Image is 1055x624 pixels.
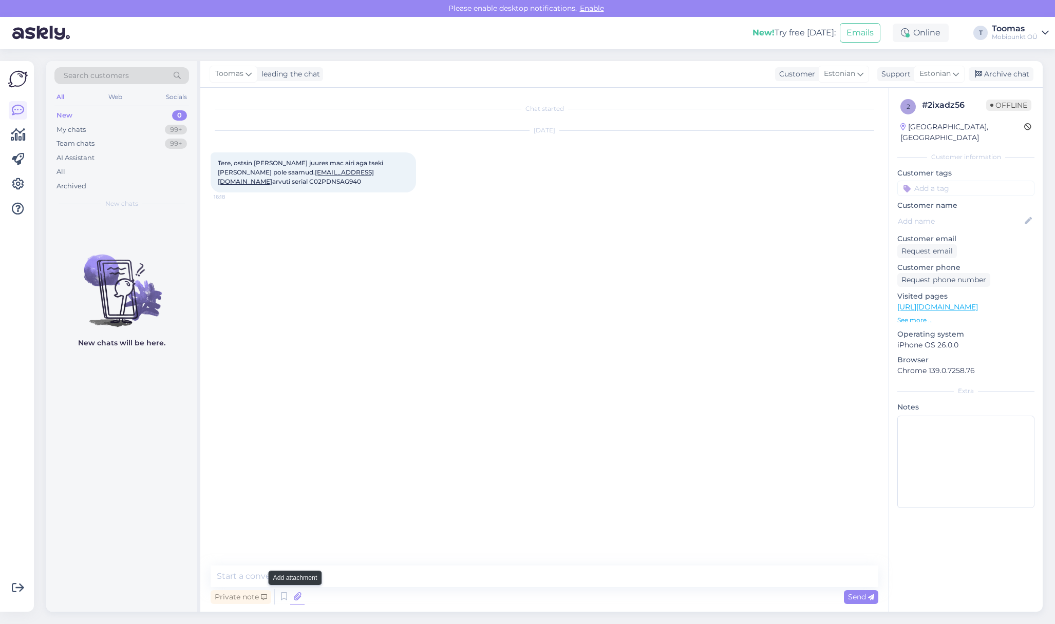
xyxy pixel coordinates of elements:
[897,402,1034,413] p: Notes
[273,573,317,582] small: Add attachment
[986,100,1031,111] span: Offline
[56,167,65,177] div: All
[898,216,1023,227] input: Add name
[973,26,988,40] div: T
[840,23,880,43] button: Emails
[56,110,72,121] div: New
[897,340,1034,350] p: iPhone OS 26.0.0
[969,67,1033,81] div: Archive chat
[897,386,1034,396] div: Extra
[897,168,1034,179] p: Customer tags
[877,69,911,80] div: Support
[46,236,197,328] img: No chats
[56,153,95,163] div: AI Assistant
[105,199,138,208] span: New chats
[992,25,1049,41] a: ToomasMobipunkt OÜ
[897,355,1034,365] p: Browser
[165,139,187,149] div: 99+
[211,126,878,135] div: [DATE]
[215,68,243,80] span: Toomas
[897,302,978,311] a: [URL][DOMAIN_NAME]
[214,193,252,201] span: 16:18
[257,69,320,80] div: leading the chat
[907,103,910,110] span: 2
[106,90,124,104] div: Web
[8,69,28,89] img: Askly Logo
[164,90,189,104] div: Socials
[897,152,1034,162] div: Customer information
[218,159,385,185] span: Tere, ostsin [PERSON_NAME] juures mac airi aga tseki [PERSON_NAME] pole saamud. arvuti serial C02...
[897,262,1034,273] p: Customer phone
[897,200,1034,211] p: Customer name
[922,99,986,111] div: # 2ixadz56
[893,24,949,42] div: Online
[172,110,187,121] div: 0
[897,365,1034,376] p: Chrome 139.0.7258.76
[64,70,129,81] span: Search customers
[897,244,957,258] div: Request email
[992,25,1038,33] div: Toomas
[897,273,990,287] div: Request phone number
[824,68,855,80] span: Estonian
[752,27,836,39] div: Try free [DATE]:
[211,104,878,113] div: Chat started
[56,139,95,149] div: Team chats
[752,28,775,37] b: New!
[919,68,951,80] span: Estonian
[54,90,66,104] div: All
[78,338,165,348] p: New chats will be here.
[897,329,1034,340] p: Operating system
[897,181,1034,196] input: Add a tag
[165,125,187,135] div: 99+
[577,4,607,13] span: Enable
[992,33,1038,41] div: Mobipunkt OÜ
[56,181,86,191] div: Archived
[897,291,1034,302] p: Visited pages
[897,316,1034,325] p: See more ...
[211,590,271,604] div: Private note
[56,125,86,135] div: My chats
[900,122,1024,143] div: [GEOGRAPHIC_DATA], [GEOGRAPHIC_DATA]
[848,592,874,601] span: Send
[897,233,1034,244] p: Customer email
[775,69,815,80] div: Customer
